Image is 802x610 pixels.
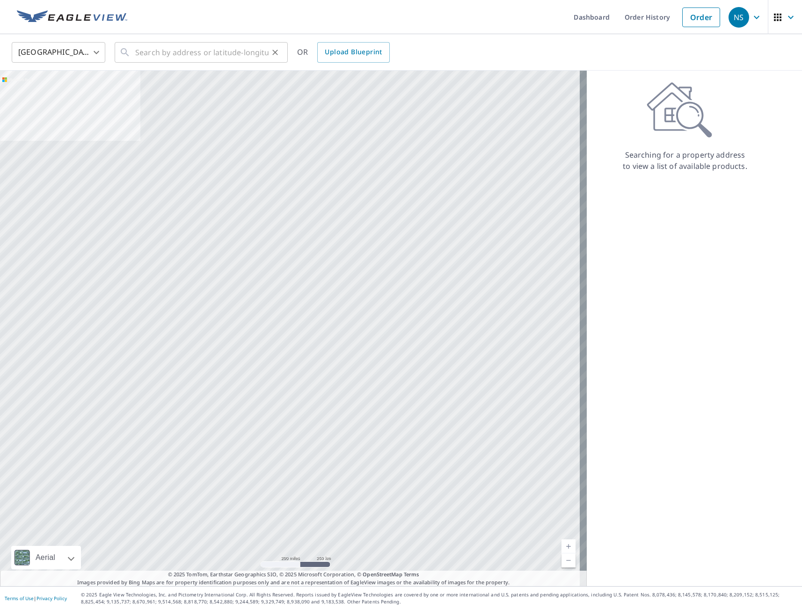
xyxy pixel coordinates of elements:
span: © 2025 TomTom, Earthstar Geographics SIO, © 2025 Microsoft Corporation, © [168,571,419,579]
img: EV Logo [17,10,127,24]
span: Upload Blueprint [325,46,382,58]
div: Aerial [33,546,58,569]
p: © 2025 Eagle View Technologies, Inc. and Pictometry International Corp. All Rights Reserved. Repo... [81,591,797,605]
p: Searching for a property address to view a list of available products. [622,149,748,172]
div: OR [297,42,390,63]
button: Clear [269,46,282,59]
p: | [5,595,67,601]
a: Privacy Policy [36,595,67,602]
div: [GEOGRAPHIC_DATA] [12,39,105,65]
a: Order [682,7,720,27]
div: Aerial [11,546,81,569]
a: Upload Blueprint [317,42,389,63]
a: Terms of Use [5,595,34,602]
a: OpenStreetMap [363,571,402,578]
a: Current Level 5, Zoom In [561,539,576,553]
a: Terms [404,571,419,578]
div: NS [729,7,749,28]
input: Search by address or latitude-longitude [135,39,269,65]
a: Current Level 5, Zoom Out [561,553,576,567]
